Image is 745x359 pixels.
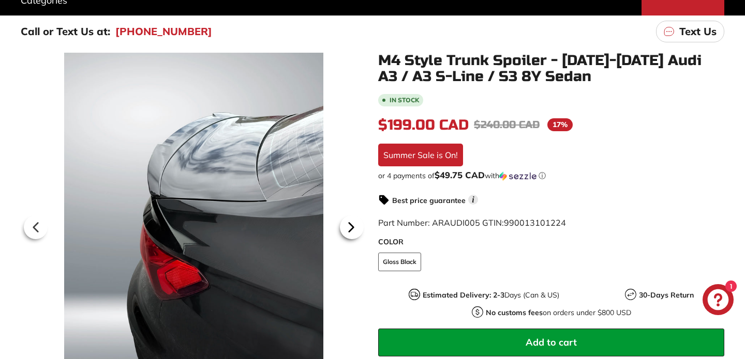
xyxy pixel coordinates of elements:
strong: Estimated Delivery: 2-3 [423,290,504,300]
p: Days (Can & US) [423,290,559,301]
strong: No customs fees [486,308,543,317]
b: In stock [390,97,419,103]
span: 990013101224 [504,217,566,228]
div: Summer Sale is On! [378,144,463,166]
div: or 4 payments of with [378,170,724,181]
p: on orders under $800 USD [486,307,631,318]
div: or 4 payments of$49.75 CADwithSezzle Click to learn more about Sezzle [378,170,724,181]
span: $49.75 CAD [435,169,485,180]
span: Add to cart [526,336,577,348]
span: i [468,195,478,205]
a: [PHONE_NUMBER] [115,24,212,39]
a: Text Us [656,21,724,42]
strong: 30-Days Return [639,290,694,300]
button: Add to cart [378,329,724,356]
span: $240.00 CAD [474,118,540,131]
label: COLOR [378,237,724,247]
span: 17% [547,118,573,131]
strong: Best price guarantee [392,196,466,205]
p: Call or Text Us at: [21,24,110,39]
span: $199.00 CAD [378,116,469,134]
span: Part Number: ARAUDI005 GTIN: [378,217,566,228]
img: Sezzle [499,171,537,181]
h1: M4 Style Trunk Spoiler - [DATE]-[DATE] Audi A3 / A3 S-Line / S3 8Y Sedan [378,53,724,85]
inbox-online-store-chat: Shopify online store chat [699,284,737,318]
p: Text Us [679,24,717,39]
